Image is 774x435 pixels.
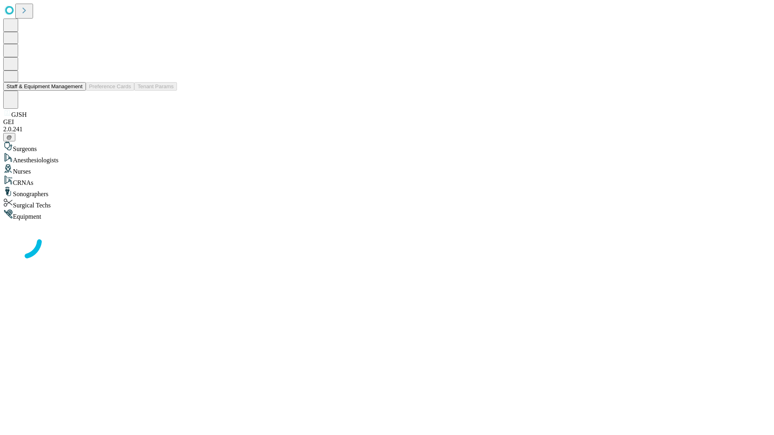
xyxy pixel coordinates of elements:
[86,82,134,91] button: Preference Cards
[3,126,771,133] div: 2.0.241
[3,118,771,126] div: GEI
[134,82,177,91] button: Tenant Params
[3,153,771,164] div: Anesthesiologists
[3,175,771,186] div: CRNAs
[3,164,771,175] div: Nurses
[3,82,86,91] button: Staff & Equipment Management
[3,186,771,198] div: Sonographers
[11,111,27,118] span: GJSH
[3,133,15,141] button: @
[3,141,771,153] div: Surgeons
[3,198,771,209] div: Surgical Techs
[6,134,12,140] span: @
[3,209,771,220] div: Equipment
